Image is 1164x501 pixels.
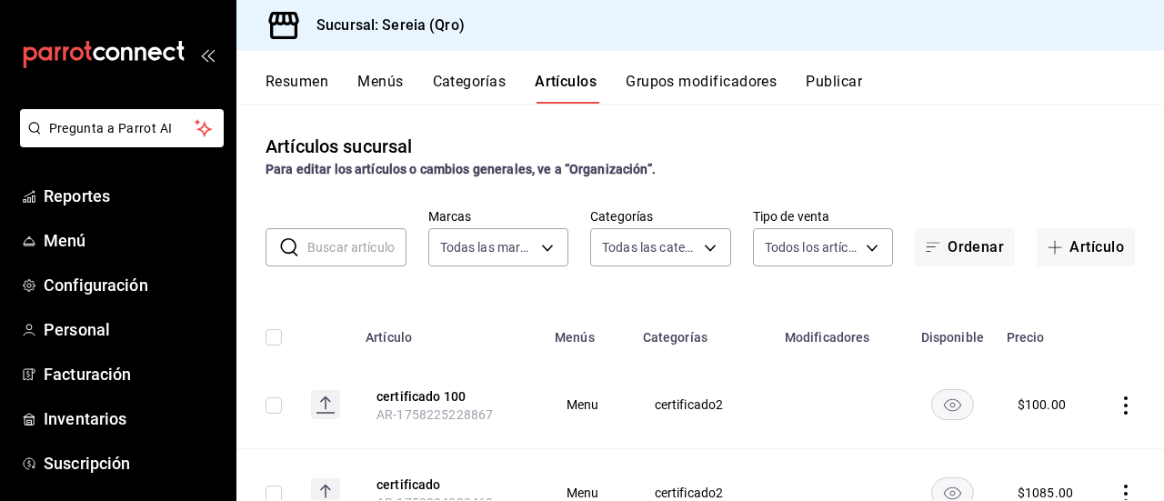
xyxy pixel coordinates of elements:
[433,73,507,104] button: Categorías
[753,210,894,223] label: Tipo de venta
[765,238,860,256] span: Todos los artículos
[915,228,1015,266] button: Ordenar
[626,73,777,104] button: Grupos modificadores
[44,228,221,253] span: Menú
[266,133,412,160] div: Artículos sucursal
[931,389,974,420] button: availability-product
[544,303,632,361] th: Menús
[1018,396,1066,414] div: $ 100.00
[44,184,221,208] span: Reportes
[13,132,224,151] a: Pregunta a Parrot AI
[44,273,221,297] span: Configuración
[1117,396,1135,415] button: actions
[44,406,221,431] span: Inventarios
[357,73,403,104] button: Menús
[567,398,609,411] span: Menu
[655,398,751,411] span: certificado2
[774,303,909,361] th: Modificadores
[355,303,544,361] th: Artículo
[49,119,196,138] span: Pregunta a Parrot AI
[806,73,862,104] button: Publicar
[376,407,493,422] span: AR-1758225228867
[428,210,569,223] label: Marcas
[44,362,221,386] span: Facturación
[655,486,751,499] span: certificado2
[44,317,221,342] span: Personal
[567,486,609,499] span: Menu
[376,476,522,494] button: edit-product-location
[302,15,465,36] h3: Sucursal: Sereia (Qro)
[1037,228,1135,266] button: Artículo
[535,73,597,104] button: Artículos
[909,303,996,361] th: Disponible
[590,210,731,223] label: Categorías
[266,73,328,104] button: Resumen
[632,303,774,361] th: Categorías
[20,109,224,147] button: Pregunta a Parrot AI
[440,238,536,256] span: Todas las marcas, Sin marca
[307,229,406,266] input: Buscar artículo
[996,303,1095,361] th: Precio
[602,238,697,256] span: Todas las categorías, Sin categoría
[266,162,656,176] strong: Para editar los artículos o cambios generales, ve a “Organización”.
[266,73,1164,104] div: navigation tabs
[44,451,221,476] span: Suscripción
[200,47,215,62] button: open_drawer_menu
[376,387,522,406] button: edit-product-location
